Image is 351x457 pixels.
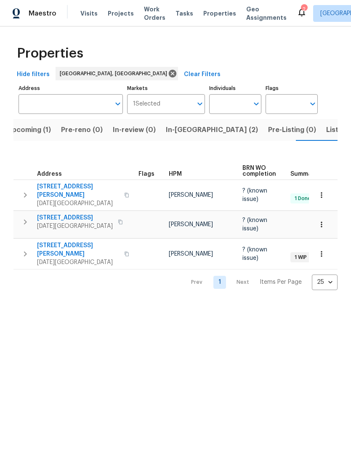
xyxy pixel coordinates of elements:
span: Visits [80,9,98,18]
button: Clear Filters [181,67,224,82]
button: Hide filters [13,67,53,82]
span: ? (known issue) [242,217,267,232]
span: Projects [108,9,134,18]
span: 1 Selected [133,100,160,108]
button: Open [112,98,124,110]
span: Flags [138,171,154,177]
label: Individuals [209,86,261,91]
a: Goto page 1 [213,276,226,289]
span: [STREET_ADDRESS] [37,214,113,222]
span: [STREET_ADDRESS][PERSON_NAME] [37,241,119,258]
span: 1 WIP [291,254,310,261]
span: ? (known issue) [242,188,267,202]
span: [STREET_ADDRESS][PERSON_NAME] [37,182,119,199]
div: [GEOGRAPHIC_DATA], [GEOGRAPHIC_DATA] [56,67,178,80]
label: Flags [266,86,318,91]
span: Properties [17,49,83,58]
span: [GEOGRAPHIC_DATA], [GEOGRAPHIC_DATA] [60,69,170,78]
p: Items Per Page [260,278,302,286]
span: [DATE][GEOGRAPHIC_DATA] [37,258,119,267]
span: 1 Done [291,195,314,202]
button: Open [250,98,262,110]
span: Pre-Listing (0) [268,124,316,136]
span: Geo Assignments [246,5,287,22]
span: In-[GEOGRAPHIC_DATA] (2) [166,124,258,136]
span: Maestro [29,9,56,18]
span: In-review (0) [113,124,156,136]
span: Work Orders [144,5,165,22]
span: [PERSON_NAME] [169,222,213,227]
span: [PERSON_NAME] [169,251,213,257]
span: ? (known issue) [242,247,267,261]
span: Properties [203,9,236,18]
span: BRN WO completion [242,165,276,177]
div: 2 [301,5,307,13]
span: Address [37,171,62,177]
button: Open [194,98,206,110]
span: Clear Filters [184,69,221,80]
span: Pre-reno (0) [61,124,103,136]
span: Upcoming (1) [7,124,51,136]
label: Address [19,86,123,91]
button: Open [307,98,319,110]
div: 25 [312,271,338,293]
span: [PERSON_NAME] [169,192,213,198]
span: Tasks [175,11,193,16]
label: Markets [127,86,205,91]
span: Hide filters [17,69,50,80]
span: Summary [290,171,318,177]
nav: Pagination Navigation [183,275,338,290]
span: [DATE][GEOGRAPHIC_DATA] [37,222,113,230]
span: [DATE][GEOGRAPHIC_DATA] [37,199,119,208]
span: HPM [169,171,182,177]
